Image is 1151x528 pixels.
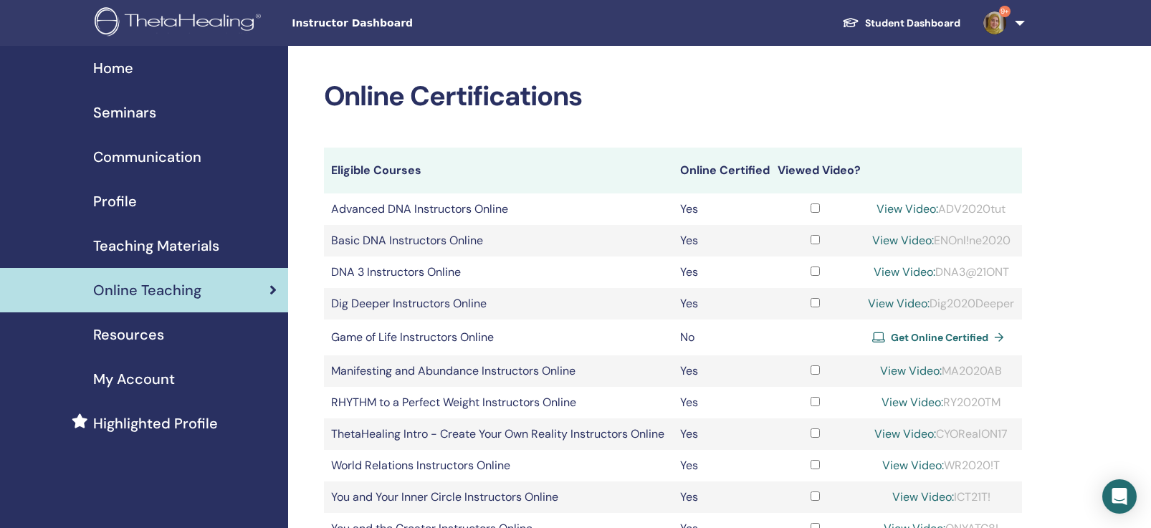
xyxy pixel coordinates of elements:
[93,324,164,345] span: Resources
[673,193,770,225] td: Yes
[93,235,219,256] span: Teaching Materials
[983,11,1006,34] img: default.jpg
[324,80,1023,113] h2: Online Certifications
[324,387,673,418] td: RHYTHM to a Perfect Weight Instructors Online
[868,394,1015,411] div: RY2020TM
[874,426,936,441] a: View Video:
[673,450,770,481] td: Yes
[93,146,201,168] span: Communication
[999,6,1011,17] span: 9+
[324,355,673,387] td: Manifesting and Abundance Instructors Online
[324,225,673,256] td: Basic DNA Instructors Online
[868,296,930,311] a: View Video:
[324,450,673,481] td: World Relations Instructors Online
[892,489,954,504] a: View Video:
[93,102,156,123] span: Seminars
[324,256,673,288] td: DNA 3 Instructors Online
[882,458,944,473] a: View Video:
[673,225,770,256] td: Yes
[324,288,673,320] td: Dig Deeper Instructors Online
[673,288,770,320] td: Yes
[93,191,137,212] span: Profile
[93,279,201,301] span: Online Teaching
[877,201,938,216] a: View Video:
[324,320,673,355] td: Game of Life Instructors Online
[770,148,861,193] th: Viewed Video?
[874,264,935,279] a: View Video:
[673,148,770,193] th: Online Certified
[95,7,266,39] img: logo.png
[868,489,1015,506] div: ICT21T!
[324,481,673,513] td: You and Your Inner Circle Instructors Online
[673,256,770,288] td: Yes
[673,481,770,513] td: Yes
[93,368,175,390] span: My Account
[673,418,770,450] td: Yes
[868,457,1015,474] div: WR2020!T
[324,148,673,193] th: Eligible Courses
[324,418,673,450] td: ThetaHealing Intro - Create Your Own Reality Instructors Online
[891,331,988,344] span: Get Online Certified
[93,413,218,434] span: Highlighted Profile
[831,10,972,37] a: Student Dashboard
[324,193,673,225] td: Advanced DNA Instructors Online
[292,16,507,31] span: Instructor Dashboard
[673,355,770,387] td: Yes
[872,233,934,248] a: View Video:
[868,264,1015,281] div: DNA3@21ONT
[868,232,1015,249] div: ENOnl!ne2020
[93,57,133,79] span: Home
[872,327,1010,348] a: Get Online Certified
[868,201,1015,218] div: ADV2020tut
[868,426,1015,443] div: CYORealON17
[842,16,859,29] img: graduation-cap-white.svg
[673,387,770,418] td: Yes
[673,320,770,355] td: No
[868,295,1015,312] div: Dig2020Deeper
[1102,479,1137,514] div: Open Intercom Messenger
[868,363,1015,380] div: MA2020AB
[882,395,943,410] a: View Video:
[880,363,942,378] a: View Video:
